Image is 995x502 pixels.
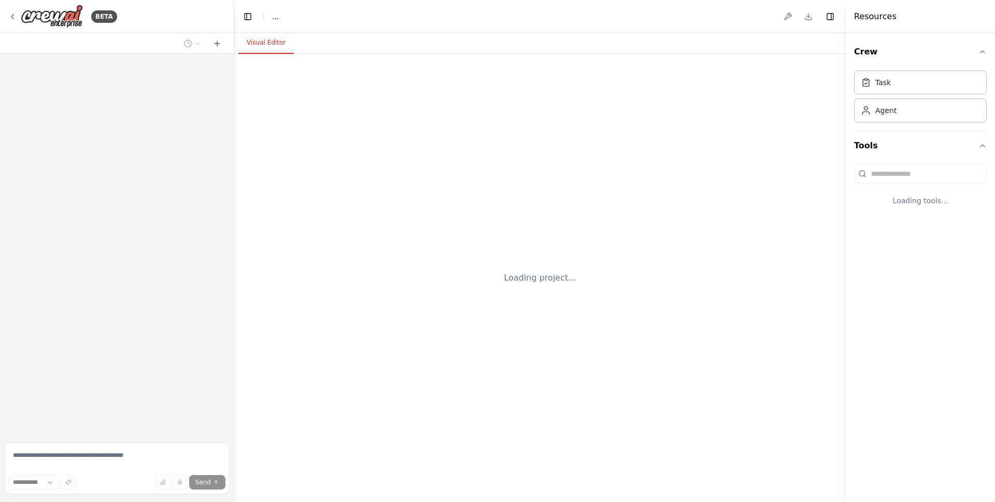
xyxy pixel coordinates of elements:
img: Logo [21,5,83,28]
span: Send [195,478,211,486]
button: Visual Editor [238,32,294,54]
button: Tools [854,131,987,160]
div: Crew [854,66,987,131]
button: Upload files [156,475,170,490]
nav: breadcrumb [272,11,279,22]
div: Tools [854,160,987,222]
h4: Resources [854,10,897,23]
button: Improve this prompt [61,475,76,490]
button: Start a new chat [209,37,225,50]
button: Send [189,475,225,490]
button: Hide left sidebar [240,9,255,24]
button: Crew [854,37,987,66]
span: ... [272,11,279,22]
div: Agent [875,105,897,116]
div: Task [875,77,891,88]
div: Loading tools... [854,187,987,214]
button: Switch to previous chat [180,37,205,50]
button: Click to speak your automation idea [173,475,187,490]
div: Loading project... [504,272,576,284]
div: BETA [91,10,117,23]
button: Hide right sidebar [823,9,837,24]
